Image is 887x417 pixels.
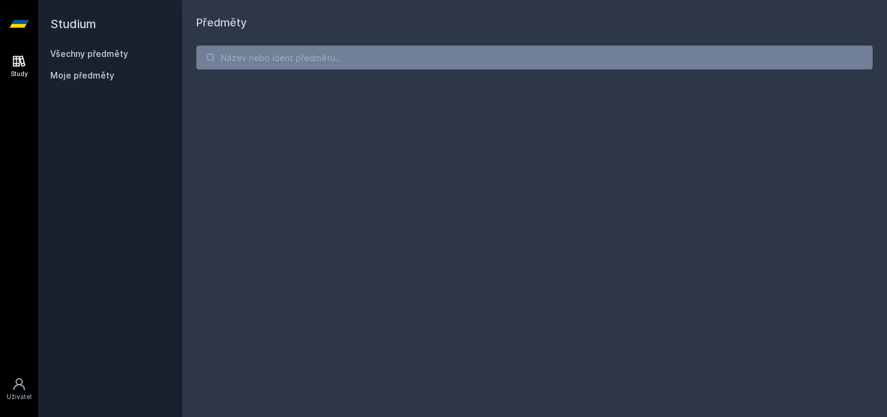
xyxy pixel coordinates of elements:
[2,371,36,407] a: Uživatel
[11,69,28,78] div: Study
[196,14,873,31] h1: Předměty
[7,392,32,401] div: Uživatel
[2,48,36,84] a: Study
[50,69,114,81] span: Moje předměty
[196,46,873,69] input: Název nebo ident předmětu…
[50,49,128,59] a: Všechny předměty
